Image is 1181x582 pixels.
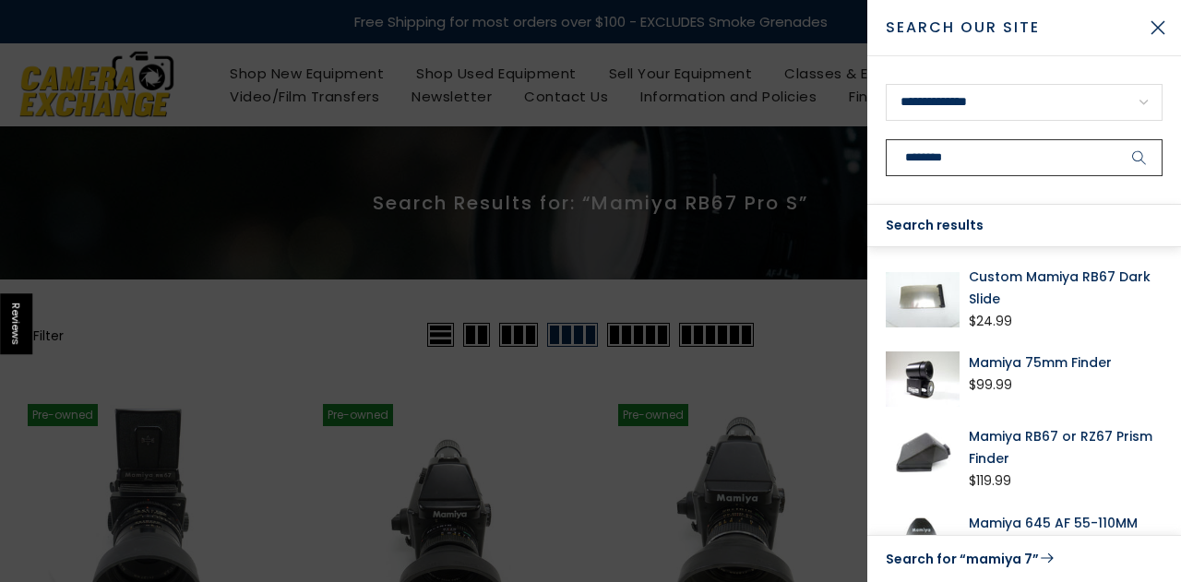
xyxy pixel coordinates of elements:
[969,266,1163,310] a: Custom Mamiya RB67 Dark Slide
[969,351,1163,374] a: Mamiya 75mm Finder
[886,425,960,493] img: Mamiya RB67 or RZ67 Prism Finder Medium Format Equipment - Medium Format Finders Mamiya 7102516
[969,374,1012,397] div: $99.99
[886,17,1135,39] span: Search Our Site
[886,266,960,333] img: Custom Mamiya RB67 Dark Slide Medium Format Equipment - Medium Format Accessories Hitec 77777
[969,512,1163,556] a: Mamiya 645 AF 55-110MM F4.5 Zoom Lens
[969,469,1011,493] div: $119.99
[969,310,1012,333] div: $24.99
[886,547,1163,571] a: Search for “mamiya 7”
[867,205,1181,247] div: Search results
[1135,5,1181,51] button: Close Search
[886,351,960,407] img: Mamiya 75mm Finder Viewfinders and Accessories Mamiya 530241207
[969,425,1163,469] a: Mamiya RB67 or RZ67 Prism Finder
